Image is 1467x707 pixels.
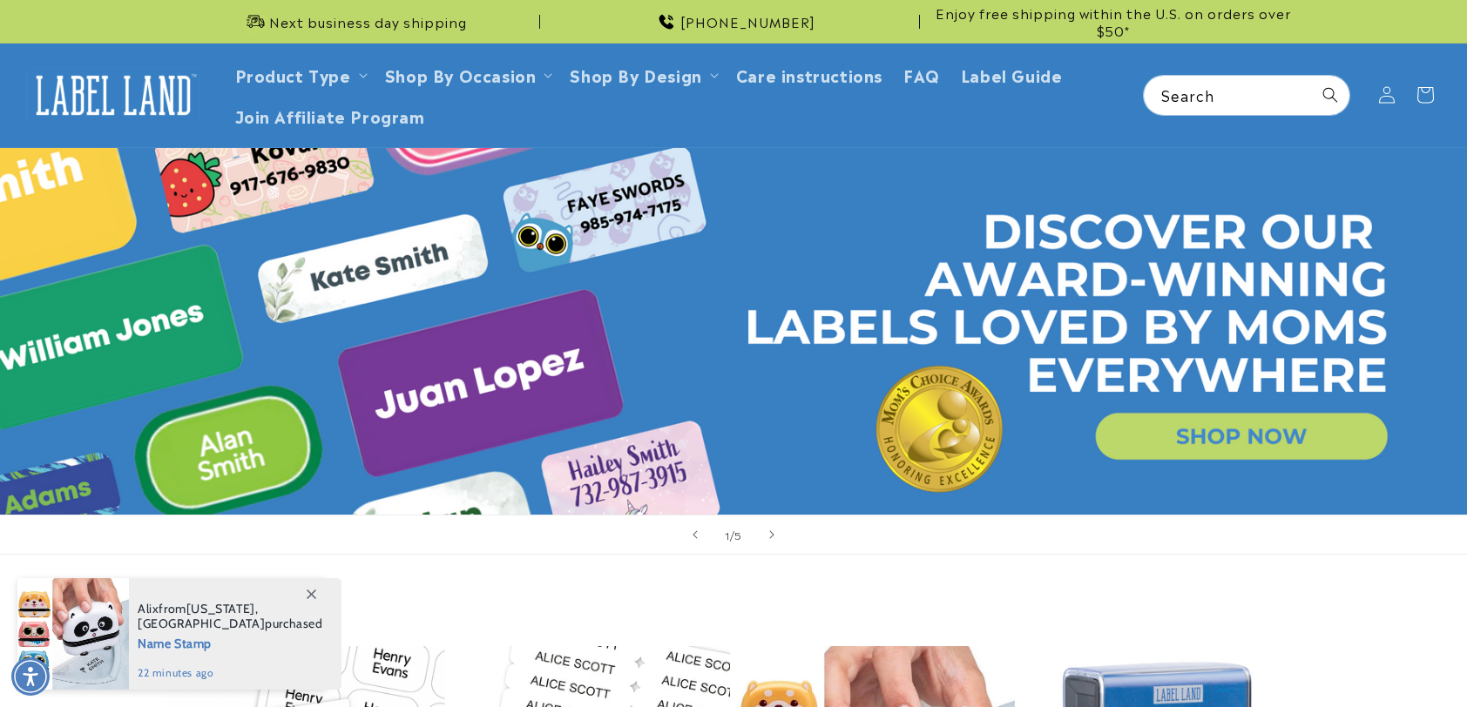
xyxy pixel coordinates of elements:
span: Alix [138,601,159,616]
summary: Shop By Occasion [375,54,560,95]
span: Enjoy free shipping within the U.S. on orders over $50* [927,4,1300,38]
a: FAQ [893,54,950,95]
span: [GEOGRAPHIC_DATA] [138,616,265,631]
h2: Best sellers [167,593,1300,620]
span: from , purchased [138,602,323,631]
span: 1 [725,526,730,543]
button: Search [1311,76,1349,114]
span: [US_STATE] [186,601,255,616]
a: Shop By Design [570,63,701,86]
span: Shop By Occasion [385,64,537,84]
a: Label Land [20,62,207,129]
img: Label Land [26,68,200,122]
summary: Product Type [225,54,375,95]
a: Join Affiliate Program [225,95,436,136]
span: FAQ [903,64,940,84]
button: Next slide [753,515,791,554]
span: / [730,526,735,543]
a: Product Type [235,63,351,86]
button: Previous slide [676,515,714,554]
summary: Shop By Design [559,54,725,95]
div: Accessibility Menu [11,657,50,696]
span: Care instructions [736,64,882,84]
a: Label Guide [950,54,1073,95]
span: Join Affiliate Program [235,105,425,125]
span: 5 [734,526,742,543]
a: Care instructions [726,54,893,95]
span: [PHONE_NUMBER] [680,13,815,30]
span: Label Guide [961,64,1063,84]
span: Next business day shipping [269,13,467,30]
